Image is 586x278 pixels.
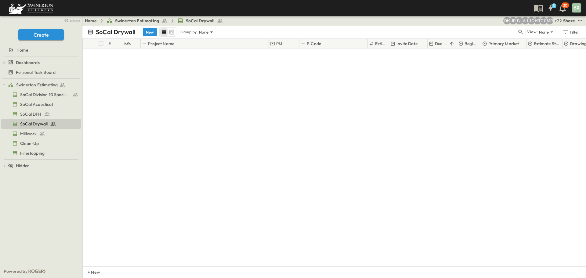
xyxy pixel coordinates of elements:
h6: 5 [553,3,555,8]
button: New [143,28,157,36]
p: 30 [563,3,567,8]
button: Create [18,29,64,40]
button: Sort [448,40,455,47]
div: Swinerton Estimatingtest [1,80,81,90]
p: None [539,29,549,35]
span: SoCal Drywall [20,121,48,127]
div: Filter [562,29,580,35]
p: Project Name [148,41,174,47]
p: + New [88,269,91,275]
a: Dashboards [8,58,80,67]
div: table view [159,27,176,37]
span: Hidden [16,163,30,169]
div: Gerrad Gerber (gerrad.gerber@swinerton.com) [540,17,547,24]
a: Swinerton Estimating [8,81,80,89]
a: Personal Task Board [1,68,80,77]
a: Swinerton Estimating [107,18,168,24]
p: Region [465,41,478,47]
div: Anthony Jimenez (anthony.jimenez@swinerton.com) [522,17,529,24]
div: Daryll Hayward (daryll.hayward@swinerton.com) [503,17,511,24]
p: Estimate Status [534,41,559,47]
button: 5 [544,2,557,13]
nav: breadcrumbs [85,18,227,24]
a: Firestopping [1,149,80,157]
div: Share [563,18,575,24]
p: View: [527,29,538,35]
div: SoCal DFHtest [1,109,81,119]
div: BX [572,3,581,13]
p: PM [276,41,282,47]
button: test [576,17,584,24]
div: Francisco J. Sanchez (frsanchez@swinerton.com) [515,17,523,24]
div: # [107,39,122,49]
div: Meghana Raj (meghana.raj@swinerton.com) [546,17,553,24]
a: SoCal Division 10 Specialties [1,90,80,99]
div: SoCal Drywalltest [1,119,81,129]
button: close [61,16,81,24]
div: Millworktest [1,129,81,139]
button: BX [571,3,582,13]
p: SoCal Drywall [96,28,136,36]
a: Millwork [1,129,80,138]
span: Millwork [20,131,37,137]
div: Info [124,35,131,52]
a: Home [85,18,97,24]
button: Filter [560,28,581,36]
span: Personal Task Board [16,69,56,75]
a: SoCal Drywall [1,120,80,128]
button: kanban view [168,28,175,36]
a: SoCal DFH [1,110,80,118]
span: Dashboards [16,60,40,66]
span: SoCal Drywall [186,18,215,24]
p: Estimate Number [375,41,386,47]
p: P-Code [307,41,321,47]
span: Clean-Up [20,140,39,146]
p: Group by: [180,29,198,35]
div: Firestoppingtest [1,148,81,158]
img: 6c363589ada0b36f064d841b69d3a419a338230e66bb0a533688fa5cc3e9e735.png [7,2,54,14]
span: SoCal DFH [20,111,42,117]
div: Haaris Tahmas (haaris.tahmas@swinerton.com) [534,17,541,24]
p: + 22 [555,18,561,24]
span: Firestopping [20,150,45,156]
div: Jorge Garcia (jorgarcia@swinerton.com) [528,17,535,24]
span: close [70,17,80,23]
span: Swinerton Estimating [115,18,159,24]
p: Primary Market [488,41,519,47]
span: Swinerton Estimating [16,82,58,88]
div: SoCal Acousticaltest [1,99,81,109]
div: Info [122,39,141,49]
div: Clean-Uptest [1,139,81,148]
button: row view [160,28,168,36]
a: Home [1,46,80,54]
span: SoCal Division 10 Specialties [20,92,70,98]
a: Clean-Up [1,139,80,148]
p: None [199,29,209,35]
a: SoCal Drywall [177,18,223,24]
p: Invite Date [396,41,418,47]
div: # [108,35,111,52]
div: SoCal Division 10 Specialtiestest [1,90,81,99]
span: SoCal Acoustical [20,101,53,107]
div: Joshua Russell (joshua.russell@swinerton.com) [509,17,517,24]
p: Due Date [435,41,447,47]
div: Personal Task Boardtest [1,67,81,77]
span: Home [16,47,28,53]
a: SoCal Acoustical [1,100,80,109]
